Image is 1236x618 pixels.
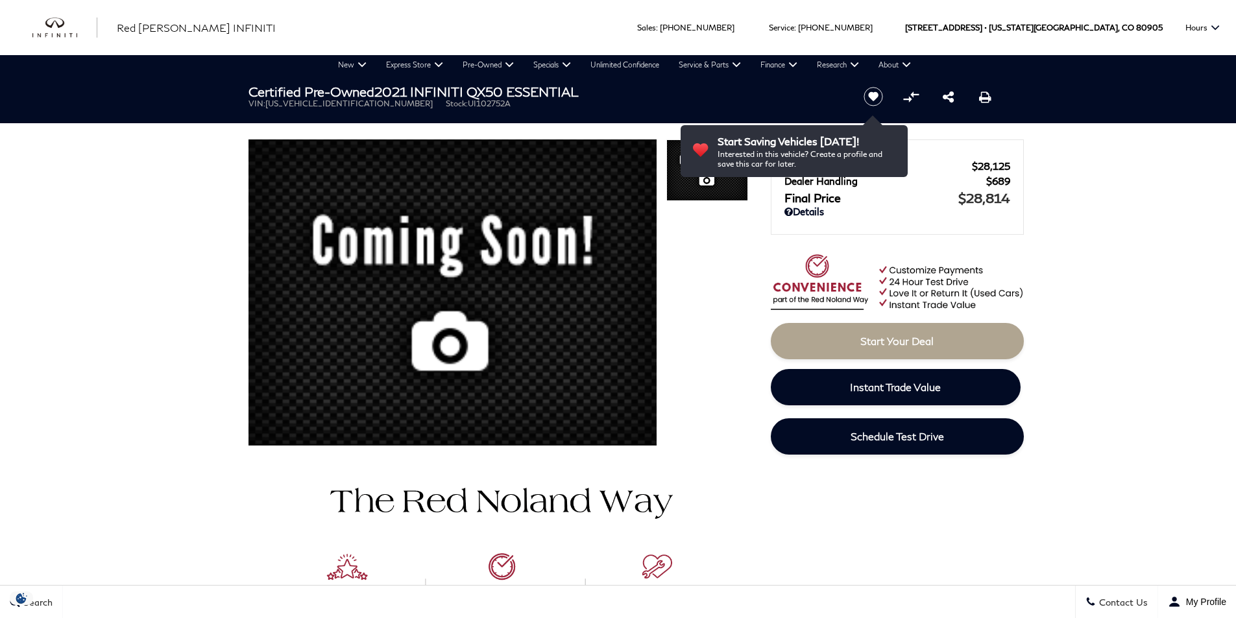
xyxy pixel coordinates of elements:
[248,84,374,99] strong: Certified Pre-Owned
[20,597,53,608] span: Search
[32,18,97,38] a: infiniti
[669,55,751,75] a: Service & Parts
[851,430,944,442] span: Schedule Test Drive
[771,418,1024,455] a: Schedule Test Drive
[943,89,954,104] a: Share this Certified Pre-Owned 2021 INFINITI QX50 ESSENTIAL
[248,84,842,99] h1: 2021 INFINITI QX50 ESSENTIAL
[660,23,734,32] a: [PHONE_NUMBER]
[784,175,1010,187] a: Dealer Handling $689
[376,55,453,75] a: Express Store
[784,175,986,187] span: Dealer Handling
[860,335,934,347] span: Start Your Deal
[248,139,657,454] img: Certified Used 2021 Liquid Platinum INFINITI ESSENTIAL image 1
[905,23,1163,32] a: [STREET_ADDRESS] • [US_STATE][GEOGRAPHIC_DATA], CO 80905
[771,369,1021,405] a: Instant Trade Value
[637,23,656,32] span: Sales
[1181,597,1226,607] span: My Profile
[524,55,581,75] a: Specials
[807,55,869,75] a: Research
[248,99,265,108] span: VIN:
[901,87,921,106] button: Compare vehicle
[453,55,524,75] a: Pre-Owned
[328,55,376,75] a: New
[581,55,669,75] a: Unlimited Confidence
[446,99,468,108] span: Stock:
[117,21,276,34] span: Red [PERSON_NAME] INFINITI
[979,89,991,104] a: Print this Certified Pre-Owned 2021 INFINITI QX50 ESSENTIAL
[869,55,921,75] a: About
[972,160,1010,172] span: $28,125
[769,23,794,32] span: Service
[859,86,888,107] button: Save vehicle
[117,20,276,36] a: Red [PERSON_NAME] INFINITI
[771,323,1024,359] a: Start Your Deal
[265,99,433,108] span: [US_VEHICLE_IDENTIFICATION_NUMBER]
[784,191,958,205] span: Final Price
[32,18,97,38] img: INFINITI
[6,591,36,605] img: Opt-Out Icon
[784,160,1010,172] a: Red [PERSON_NAME] $28,125
[468,99,511,108] span: UI102752A
[656,23,658,32] span: :
[784,160,972,172] span: Red [PERSON_NAME]
[1158,586,1236,618] button: Open user profile menu
[328,55,921,75] nav: Main Navigation
[1096,597,1148,608] span: Contact Us
[666,139,748,202] img: Certified Used 2021 Liquid Platinum INFINITI ESSENTIAL image 1
[784,190,1010,206] a: Final Price $28,814
[798,23,873,32] a: [PHONE_NUMBER]
[784,206,1010,217] a: Details
[794,23,796,32] span: :
[850,381,941,393] span: Instant Trade Value
[751,55,807,75] a: Finance
[986,175,1010,187] span: $689
[6,591,36,605] section: Click to Open Cookie Consent Modal
[958,190,1010,206] span: $28,814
